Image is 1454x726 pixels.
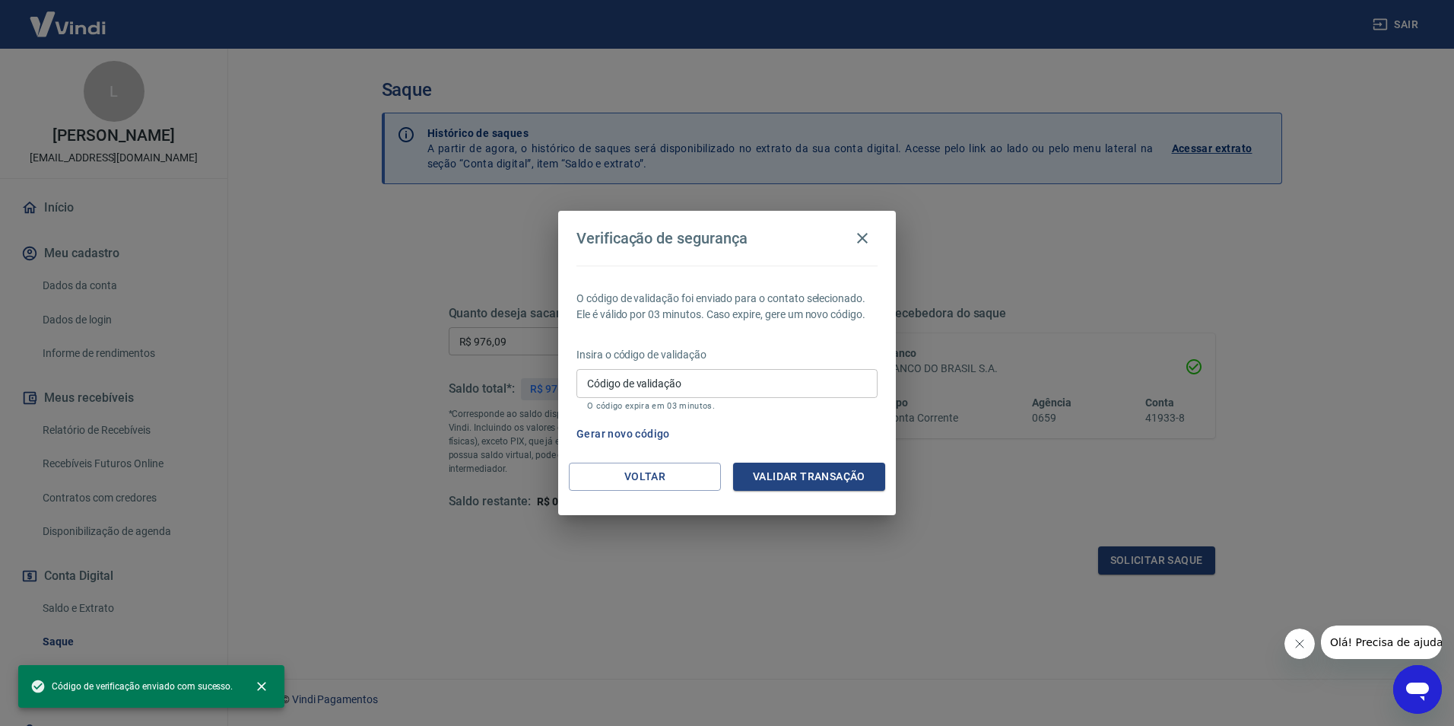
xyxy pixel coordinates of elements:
p: O código de validação foi enviado para o contato selecionado. Ele é válido por 03 minutos. Caso e... [576,291,878,323]
iframe: Botão para abrir a janela de mensagens [1393,665,1442,714]
p: O código expira em 03 minutos. [587,401,867,411]
button: Gerar novo código [570,420,676,448]
p: Insira o código de validação [576,347,878,363]
button: close [245,670,278,703]
h4: Verificação de segurança [576,229,748,247]
iframe: Fechar mensagem [1284,629,1315,659]
button: Validar transação [733,463,885,491]
iframe: Mensagem da empresa [1321,626,1442,659]
span: Olá! Precisa de ajuda? [9,11,128,23]
button: Voltar [569,463,721,491]
span: Código de verificação enviado com sucesso. [30,679,233,694]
